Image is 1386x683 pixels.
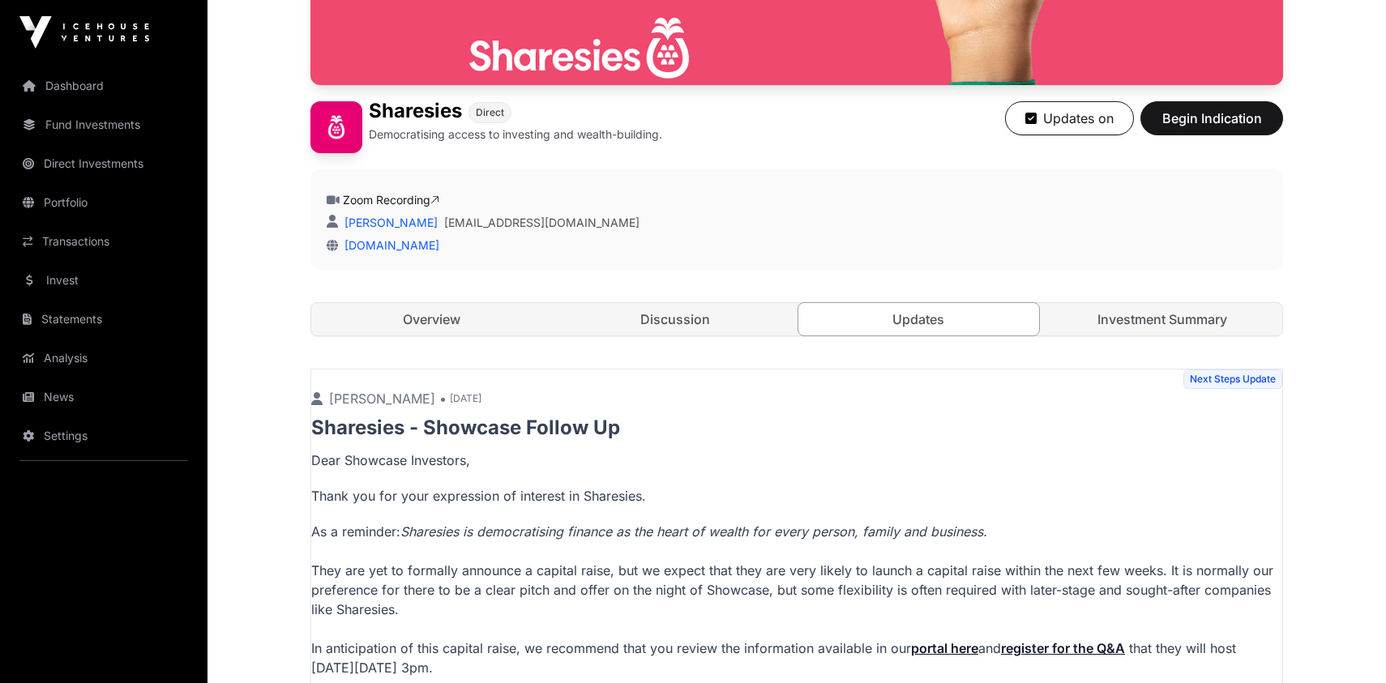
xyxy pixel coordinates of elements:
[1183,369,1282,389] span: Next Steps Update
[555,303,796,335] a: Discussion
[369,101,462,123] h1: Sharesies
[13,418,195,454] a: Settings
[310,101,362,153] img: Sharesies
[1005,101,1134,135] button: Updates on
[1140,101,1283,135] button: Begin Indication
[13,379,195,415] a: News
[1001,640,1125,656] a: register for the Q&A
[1140,117,1283,134] a: Begin Indication
[311,303,1282,335] nav: Tabs
[13,224,195,259] a: Transactions
[476,106,504,119] span: Direct
[311,389,447,408] p: [PERSON_NAME] •
[13,340,195,376] a: Analysis
[13,68,195,104] a: Dashboard
[338,238,439,252] a: [DOMAIN_NAME]
[1305,605,1386,683] iframe: Chat Widget
[400,523,987,540] em: Sharesies is democratising finance as the heart of wealth for every person, family and business.
[311,450,1282,470] p: Dear Showcase Investors,
[911,640,978,656] a: portal here
[311,303,552,335] a: Overview
[13,107,195,143] a: Fund Investments
[341,216,438,229] a: [PERSON_NAME]
[19,16,149,49] img: Icehouse Ventures Logo
[369,126,662,143] p: Democratising access to investing and wealth-building.
[311,522,1282,677] p: As a reminder: They are yet to formally announce a capital raise, but we expect that they are ver...
[1161,109,1263,128] span: Begin Indication
[311,415,1282,441] p: Sharesies - Showcase Follow Up
[444,215,640,231] a: [EMAIL_ADDRESS][DOMAIN_NAME]
[13,185,195,220] a: Portfolio
[343,193,439,207] a: Zoom Recording
[798,302,1040,336] a: Updates
[13,301,195,337] a: Statements
[450,392,481,405] span: [DATE]
[13,263,195,298] a: Invest
[13,146,195,181] a: Direct Investments
[1042,303,1283,335] a: Investment Summary
[311,486,1282,506] p: Thank you for your expression of interest in Sharesies.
